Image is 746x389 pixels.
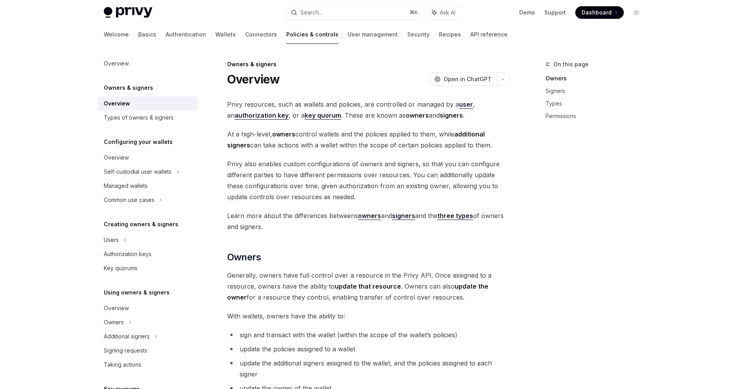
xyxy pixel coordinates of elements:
div: Overview [104,59,129,68]
a: Signing requests [98,344,198,358]
button: Toggle dark mode [630,6,643,19]
button: Search...⌘K [285,5,423,20]
strong: user [459,100,473,108]
span: Dashboard [582,9,612,16]
a: API reference [470,25,508,44]
a: signers [392,212,415,220]
a: Recipes [439,25,461,44]
div: Users [104,235,119,245]
a: key quorum [305,111,341,120]
a: Welcome [104,25,129,44]
span: Ask AI [440,9,455,16]
div: Signing requests [104,346,147,355]
a: Managed wallets [98,179,198,193]
div: Additional signers [104,332,150,341]
a: Authentication [166,25,206,44]
button: Open in ChatGPT [429,73,496,86]
a: Types [546,97,649,110]
strong: owners [272,130,295,138]
div: Overview [104,304,129,313]
a: authorization key [235,111,289,120]
a: Signers [546,85,649,97]
span: On this page [553,60,589,69]
a: Authorization keys [98,247,198,261]
a: Wallets [215,25,236,44]
a: Overview [98,56,198,71]
span: Open in ChatGPT [444,75,491,83]
button: Ask AI [426,5,461,20]
a: Overview [98,96,198,111]
a: three types [437,212,473,220]
a: Overview [98,151,198,165]
span: Generally, owners have full control over a resource in the Privy API. Once assigned to a resource... [227,270,509,303]
div: Authorization keys [104,249,152,259]
a: Types of owners & signers [98,111,198,125]
div: Search... [300,8,322,17]
span: Privy also enables custom configurations of owners and signers, so that you can configure differe... [227,158,509,202]
a: owners [358,212,381,220]
span: Learn more about the differences betweens and and the of owners and signers. [227,210,509,232]
div: Self-custodial user wallets [104,167,172,176]
a: Connectors [245,25,277,44]
strong: key quorum [305,111,341,119]
strong: three types [437,212,473,220]
a: Dashboard [575,6,624,19]
a: Owners [546,72,649,85]
div: Overview [104,153,129,162]
strong: signers [440,111,463,119]
strong: owners [358,212,381,220]
h5: Creating owners & signers [104,220,178,229]
span: With wallets, owners have the ability to: [227,311,509,322]
strong: authorization key [235,111,289,119]
a: Demo [519,9,535,16]
img: light logo [104,7,152,18]
span: At a high-level, control wallets and the policies applied to them, while can take actions with a ... [227,129,509,151]
h5: Configuring your wallets [104,137,173,147]
div: Types of owners & signers [104,113,173,122]
a: Security [407,25,430,44]
strong: update that resource [335,282,401,290]
h5: Using owners & signers [104,288,170,297]
div: Common use cases [104,195,154,205]
a: User management [348,25,398,44]
span: ⌘ K [410,9,418,16]
a: Permissions [546,110,649,122]
a: Policies & controls [286,25,338,44]
div: Key quorums [104,264,137,273]
a: Support [544,9,566,16]
div: Owners & signers [227,60,509,68]
h5: Owners & signers [104,83,153,93]
strong: owners [406,111,429,119]
a: Key quorums [98,261,198,275]
div: Owners [104,318,124,327]
span: Privy resources, such as wallets and policies, are controlled or managed by a , an , or a . These... [227,99,509,121]
div: Overview [104,99,130,108]
h1: Overview [227,72,280,86]
strong: signers [392,212,415,220]
span: update the additional signers assigned to the wallet, and the policies assigned to each signer [240,359,492,378]
a: Taking actions [98,358,198,372]
a: Overview [98,301,198,315]
a: user [459,100,473,109]
span: Owners [227,251,261,264]
a: Basics [138,25,156,44]
div: Taking actions [104,360,141,369]
span: sign and transact with the wallet (within the scope of the wallet’s policies) [240,331,457,339]
div: Managed wallets [104,181,148,191]
span: update the policies assigned to a wallet [240,345,355,353]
